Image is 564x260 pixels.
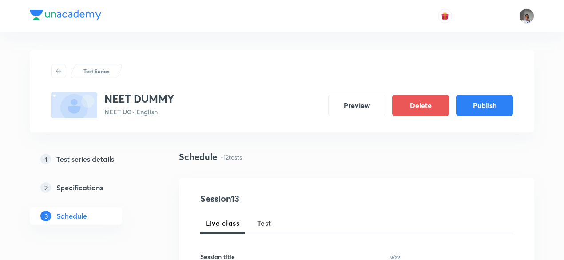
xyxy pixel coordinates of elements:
[30,10,101,20] img: Company Logo
[30,150,151,168] a: 1Test series details
[40,182,51,193] p: 2
[390,255,400,259] p: 0/99
[40,154,51,164] p: 1
[438,9,452,23] button: avatar
[56,211,87,221] h5: Schedule
[328,95,385,116] button: Preview
[179,150,217,164] h4: Schedule
[30,179,151,196] a: 2Specifications
[456,95,513,116] button: Publish
[51,92,97,118] img: fallback-thumbnail.png
[83,67,109,75] p: Test Series
[104,107,174,116] p: NEET UG • English
[200,192,362,205] h4: Session 13
[104,92,174,105] h3: NEET DUMMY
[257,218,271,228] span: Test
[441,12,449,20] img: avatar
[56,154,114,164] h5: Test series details
[206,218,239,228] span: Live class
[392,95,449,116] button: Delete
[519,8,534,24] img: Vikram Mathur
[40,211,51,221] p: 3
[56,182,103,193] h5: Specifications
[30,10,101,23] a: Company Logo
[221,152,242,162] p: • 12 tests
